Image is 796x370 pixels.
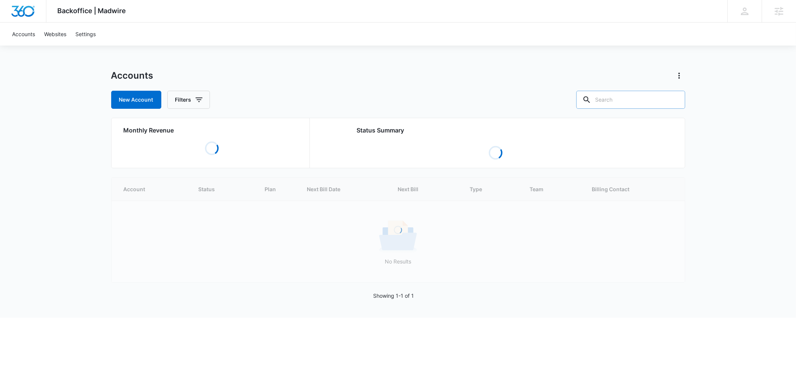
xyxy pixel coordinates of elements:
[111,91,161,109] a: New Account
[576,91,685,109] input: Search
[8,23,40,46] a: Accounts
[71,23,100,46] a: Settings
[673,70,685,82] button: Actions
[373,292,414,300] p: Showing 1-1 of 1
[167,91,210,109] button: Filters
[111,70,153,81] h1: Accounts
[40,23,71,46] a: Websites
[58,7,126,15] span: Backoffice | Madwire
[357,126,635,135] h2: Status Summary
[124,126,300,135] h2: Monthly Revenue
